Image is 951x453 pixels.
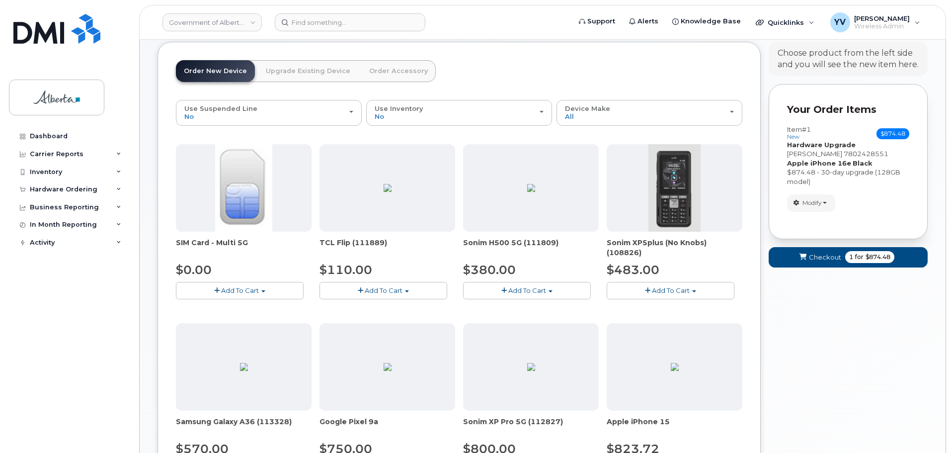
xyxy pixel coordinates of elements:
[607,417,742,437] div: Apple iPhone 15
[637,16,658,26] span: Alerts
[866,253,890,262] span: $874.48
[176,238,312,258] div: SIM Card - Multi 5G
[787,102,909,117] p: Your Order Items
[622,11,665,31] a: Alerts
[176,417,312,437] div: Samsung Galaxy A36 (113328)
[463,417,599,437] div: Sonim XP Pro 5G (112827)
[361,60,436,82] a: Order Accessory
[463,263,516,277] span: $380.00
[176,263,212,277] span: $0.00
[787,168,909,186] div: $874.48 - 30-day upgrade (128GB model)
[375,112,384,120] span: No
[215,144,272,232] img: 00D627D4-43E9-49B7-A367-2C99342E128C.jpg
[652,286,690,294] span: Add To Cart
[527,184,535,192] img: 79D338F0-FFFB-4B19-B7FF-DB34F512C68B.png
[665,11,748,31] a: Knowledge Base
[681,16,741,26] span: Knowledge Base
[671,363,679,371] img: 96FE4D95-2934-46F2-B57A-6FE1B9896579.png
[787,141,856,149] strong: Hardware Upgrade
[565,104,610,112] span: Device Make
[787,194,835,212] button: Modify
[176,60,255,82] a: Order New Device
[572,11,622,31] a: Support
[787,133,799,140] small: new
[365,286,402,294] span: Add To Cart
[787,159,851,167] strong: Apple iPhone 16e
[527,363,535,371] img: B3C71357-DDCE-418C-8EC7-39BB8291D9C5.png
[384,184,392,192] img: 4BBBA1A7-EEE1-4148-A36C-898E0DC10F5F.png
[556,100,742,126] button: Device Make All
[802,125,811,133] span: #1
[778,48,919,71] div: Choose product from the left side and you will see the new item here.
[607,263,659,277] span: $483.00
[802,198,822,207] span: Modify
[384,363,392,371] img: 13294312-3312-4219-9925-ACC385DD21E2.png
[787,126,811,140] h3: Item
[319,238,455,258] div: TCL Flip (111889)
[587,16,615,26] span: Support
[184,104,257,112] span: Use Suspended Line
[854,14,910,22] span: [PERSON_NAME]
[366,100,552,126] button: Use Inventory No
[176,100,362,126] button: Use Suspended Line No
[375,104,423,112] span: Use Inventory
[823,12,927,32] div: Yen Vong
[162,13,262,31] a: Government of Alberta (GOA)
[648,144,701,232] img: Sonim_xp5.png
[809,253,841,262] span: Checkout
[607,238,742,258] div: Sonim XP5plus (No Knobs) (108826)
[565,112,574,120] span: All
[854,22,910,30] span: Wireless Admin
[463,238,599,258] div: Sonim H500 5G (111809)
[319,263,372,277] span: $110.00
[258,60,358,82] a: Upgrade Existing Device
[275,13,425,31] input: Find something...
[463,282,591,299] button: Add To Cart
[240,363,248,371] img: ED9FC9C2-4804-4D92-8A77-98887F1967E0.png
[853,253,866,262] span: for
[853,159,872,167] strong: Black
[319,282,447,299] button: Add To Cart
[834,16,846,28] span: YV
[876,128,909,139] span: $874.48
[849,253,853,262] span: 1
[607,282,734,299] button: Add To Cart
[768,18,804,26] span: Quicklinks
[184,112,194,120] span: No
[769,247,928,268] button: Checkout 1 for $874.48
[508,286,546,294] span: Add To Cart
[844,150,888,158] span: 7802428551
[176,282,304,299] button: Add To Cart
[749,12,821,32] div: Quicklinks
[319,417,455,437] div: Google Pixel 9a
[787,150,842,158] span: [PERSON_NAME]
[221,286,259,294] span: Add To Cart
